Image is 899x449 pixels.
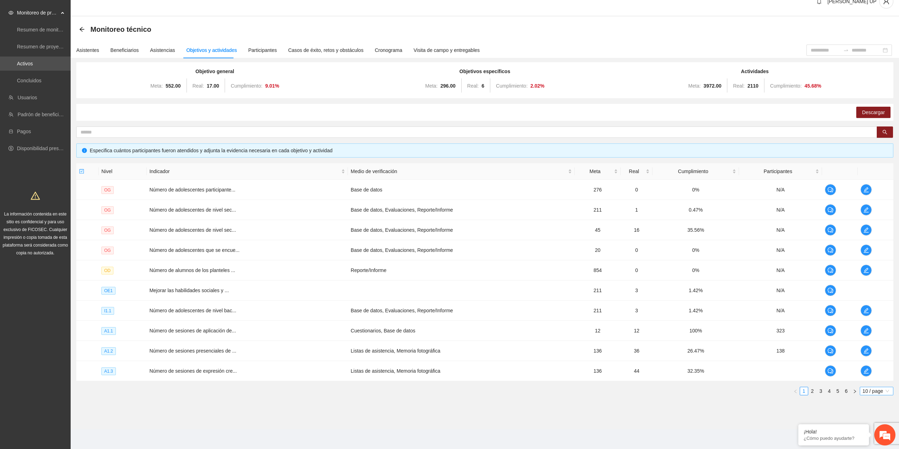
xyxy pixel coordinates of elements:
[621,220,652,240] td: 16
[348,220,575,240] td: Base de datos, Evaluaciones, Reporte/Informe
[825,265,836,276] button: comment
[348,361,575,381] td: Listas de asistencia, Memoria fotográfica
[578,167,613,175] span: Meta
[825,285,836,296] button: comment
[37,36,119,45] div: Chatee con nosotros ahora
[853,389,857,394] span: right
[825,224,836,236] button: comment
[800,387,808,395] a: 1
[621,163,652,180] th: Real
[825,204,836,215] button: comment
[351,167,567,175] span: Medio de verificación
[575,240,621,260] td: 20
[18,112,70,117] a: Padrón de beneficiarios
[861,328,871,333] span: edit
[348,260,575,280] td: Reporte/Informe
[375,46,402,54] div: Cronograma
[496,83,527,89] span: Cumplimiento:
[741,69,769,74] strong: Actividades
[575,361,621,381] td: 136
[348,240,575,260] td: Base de datos, Evaluaciones, Reporte/Informe
[826,387,833,395] a: 4
[739,220,822,240] td: N/A
[860,184,872,195] button: edit
[652,301,739,321] td: 1.42%
[621,200,652,220] td: 1
[149,207,236,213] span: Número de adolescentes de nivel sec...
[739,280,822,301] td: N/A
[791,387,800,395] li: Previous Page
[860,345,872,356] button: edit
[861,227,871,233] span: edit
[834,387,842,395] li: 5
[825,325,836,336] button: comment
[851,387,859,395] button: right
[843,47,849,53] span: to
[17,6,59,20] span: Monitoreo de proyectos
[4,193,135,218] textarea: Escriba su mensaje y pulse “Intro”
[621,280,652,301] td: 3
[348,301,575,321] td: Base de datos, Evaluaciones, Reporte/Informe
[425,83,438,89] span: Meta:
[739,180,822,200] td: N/A
[652,220,739,240] td: 35.56%
[348,200,575,220] td: Base de datos, Evaluaciones, Reporte/Informe
[101,186,114,194] span: OG
[860,244,872,256] button: edit
[825,305,836,316] button: comment
[623,167,644,175] span: Real
[621,321,652,341] td: 12
[704,83,722,89] strong: 3972.00
[17,146,77,151] a: Disponibilidad presupuestal
[467,83,479,89] span: Real:
[791,387,800,395] button: left
[843,47,849,53] span: swap-right
[17,27,69,33] a: Resumen de monitoreo
[147,163,348,180] th: Indicador
[860,305,872,316] button: edit
[187,46,237,54] div: Objetivos y actividades
[817,387,825,395] li: 3
[101,267,113,274] span: OD
[856,107,891,118] button: Descargar
[193,83,204,89] span: Real:
[860,325,872,336] button: edit
[166,83,181,89] strong: 552.00
[825,365,836,377] button: comment
[149,348,236,354] span: Número de sesiones presenciales de ...
[808,387,817,395] li: 2
[739,321,822,341] td: 323
[101,327,116,335] span: A1.1
[79,26,85,32] span: arrow-left
[149,227,236,233] span: Número de adolescentes de nivel sec...
[575,301,621,321] td: 211
[348,163,575,180] th: Medio de verificación
[575,200,621,220] td: 211
[79,26,85,33] div: Back
[652,321,739,341] td: 100%
[861,308,871,313] span: edit
[460,69,510,74] strong: Objetivos específicos
[575,321,621,341] td: 12
[877,126,893,138] button: search
[18,95,37,100] a: Usuarios
[79,169,84,174] span: check-square
[414,46,480,54] div: Visita de campo y entregables
[655,167,731,175] span: Cumplimiento
[149,288,229,293] span: Mejorar las habilidades sociales y ...
[265,83,279,89] strong: 9.01 %
[288,46,363,54] div: Casos de éxito, retos y obstáculos
[804,429,864,435] div: ¡Hola!
[531,83,545,89] strong: 2.02 %
[150,83,163,89] span: Meta:
[733,83,745,89] span: Real:
[41,94,97,166] span: Estamos en línea.
[101,226,114,234] span: OG
[481,83,484,89] strong: 6
[575,163,621,180] th: Meta
[99,163,147,180] th: Nivel
[575,260,621,280] td: 854
[739,301,822,321] td: N/A
[739,240,822,260] td: N/A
